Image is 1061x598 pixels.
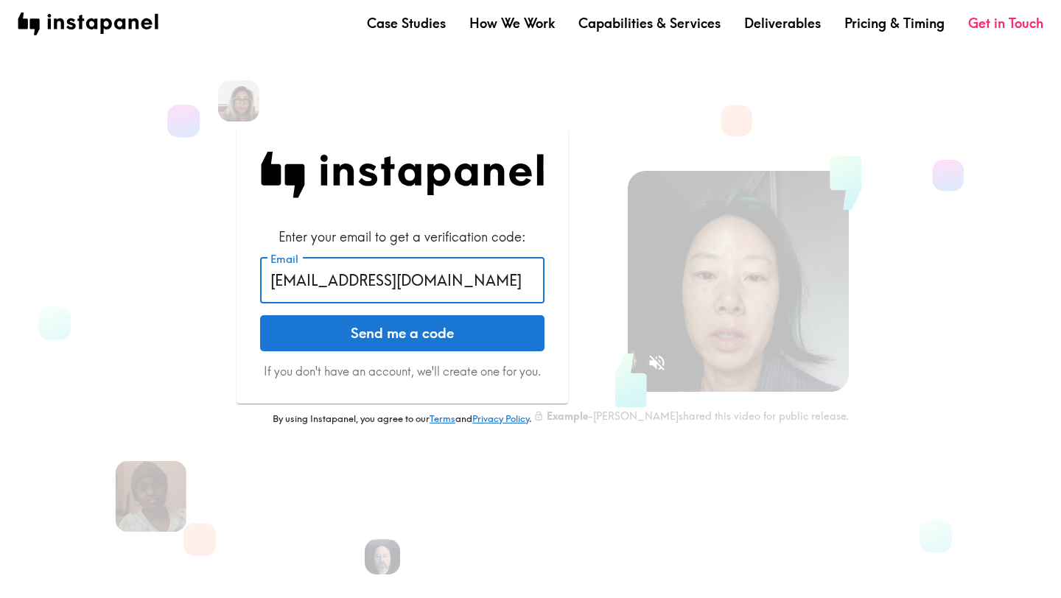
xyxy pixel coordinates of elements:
img: Aileen [218,80,259,122]
a: How We Work [469,14,555,32]
b: Example [547,409,588,423]
img: Venita [116,461,186,532]
a: Deliverables [744,14,821,32]
label: Email [270,251,298,267]
a: Get in Touch [968,14,1043,32]
div: - [PERSON_NAME] shared this video for public release. [533,409,849,423]
a: Case Studies [367,14,446,32]
a: Capabilities & Services [578,14,721,32]
img: Aaron [365,539,400,574]
p: If you don't have an account, we'll create one for you. [260,363,544,379]
p: By using Instapanel, you agree to our and . [237,412,568,426]
img: instapanel [18,13,158,35]
div: Enter your email to get a verification code: [260,228,544,246]
img: Instapanel [260,152,544,198]
a: Terms [430,412,455,424]
button: Sound is off [641,347,673,379]
button: Send me a code [260,315,544,352]
a: Pricing & Timing [844,14,945,32]
a: Privacy Policy [472,412,529,424]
